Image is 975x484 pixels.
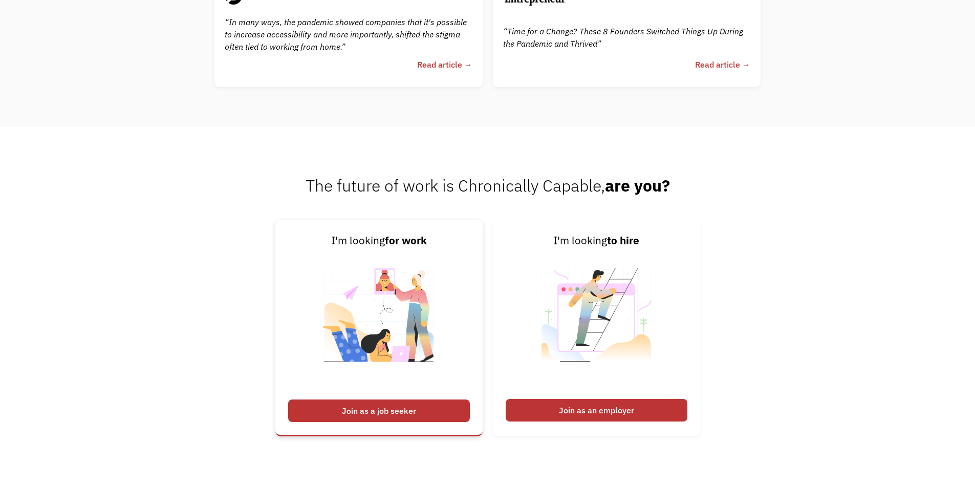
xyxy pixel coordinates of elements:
[288,399,470,422] div: Join as a job seeker
[225,16,472,53] div: “In many ways, the pandemic showed companies that it's possible to increase accessibility and mor...
[385,234,427,247] strong: for work
[417,58,472,71] div: Read article →
[695,58,750,71] div: Read article →
[607,234,639,247] strong: to hire
[506,233,687,249] div: I'm looking
[306,175,670,196] span: The future of work is Chronically Capable,
[315,249,443,394] img: Illustrated image of people looking for work
[275,220,483,436] a: I'm lookingfor workJoin as a job seeker
[493,220,700,436] a: I'm lookingto hireJoin as an employer
[533,249,660,394] img: Illustrated image of someone looking to hire
[503,25,750,50] div: “Time for a Change? These 8 Founders Switched Things Up During the Pandemic and Thrived”
[605,175,670,196] strong: are you?
[506,399,687,422] div: Join as an employer
[288,233,470,249] div: I'm looking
